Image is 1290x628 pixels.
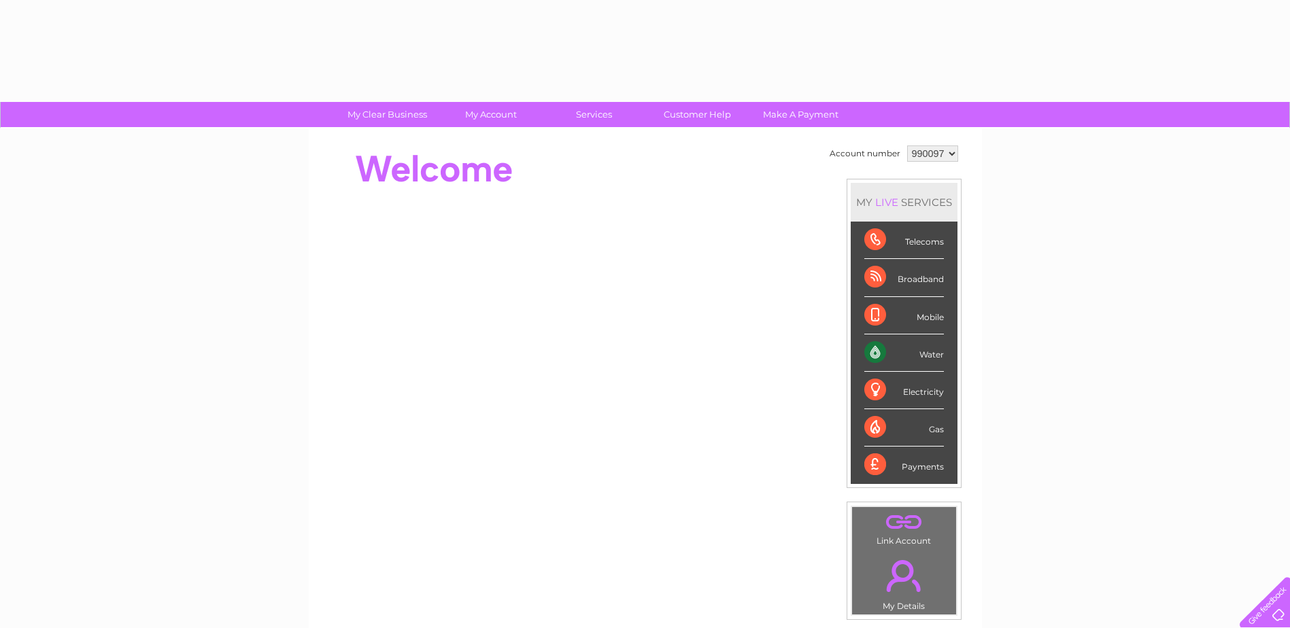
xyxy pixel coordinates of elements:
[851,506,957,549] td: Link Account
[855,552,953,599] a: .
[435,102,547,127] a: My Account
[641,102,753,127] a: Customer Help
[864,297,944,334] div: Mobile
[331,102,443,127] a: My Clear Business
[864,447,944,483] div: Payments
[864,334,944,372] div: Water
[864,222,944,259] div: Telecoms
[851,548,957,615] td: My Details
[538,102,650,127] a: Services
[851,183,957,222] div: MY SERVICES
[745,102,857,127] a: Make A Payment
[864,372,944,409] div: Electricity
[872,196,901,209] div: LIVE
[864,259,944,296] div: Broadband
[864,409,944,447] div: Gas
[826,142,904,165] td: Account number
[855,510,953,534] a: .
